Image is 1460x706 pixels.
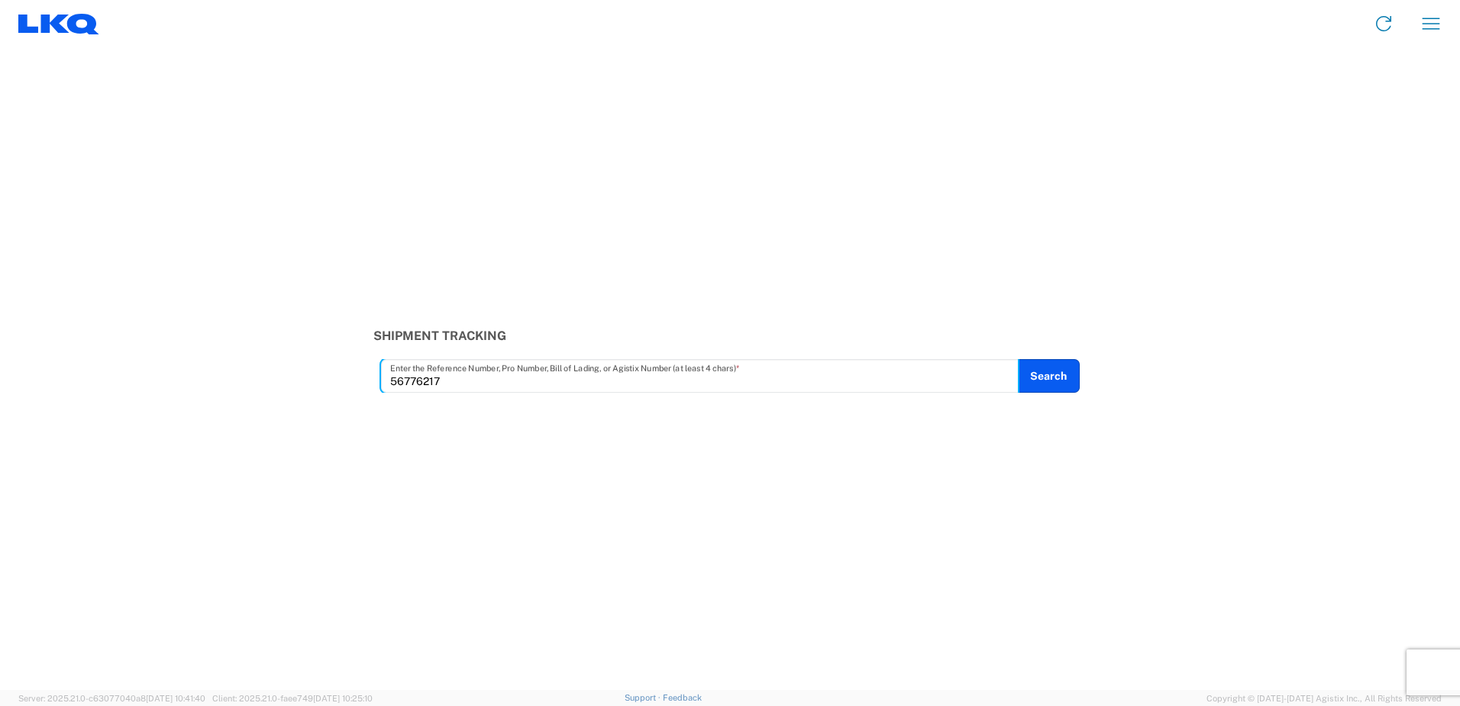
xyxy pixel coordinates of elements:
a: Support [625,693,663,702]
a: Feedback [663,693,702,702]
span: Client: 2025.21.0-faee749 [212,694,373,703]
h3: Shipment Tracking [373,329,1087,343]
button: Search [1018,359,1080,393]
span: Copyright © [DATE]-[DATE] Agistix Inc., All Rights Reserved [1206,691,1442,705]
span: [DATE] 10:41:40 [146,694,205,703]
span: [DATE] 10:25:10 [313,694,373,703]
span: Server: 2025.21.0-c63077040a8 [18,694,205,703]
